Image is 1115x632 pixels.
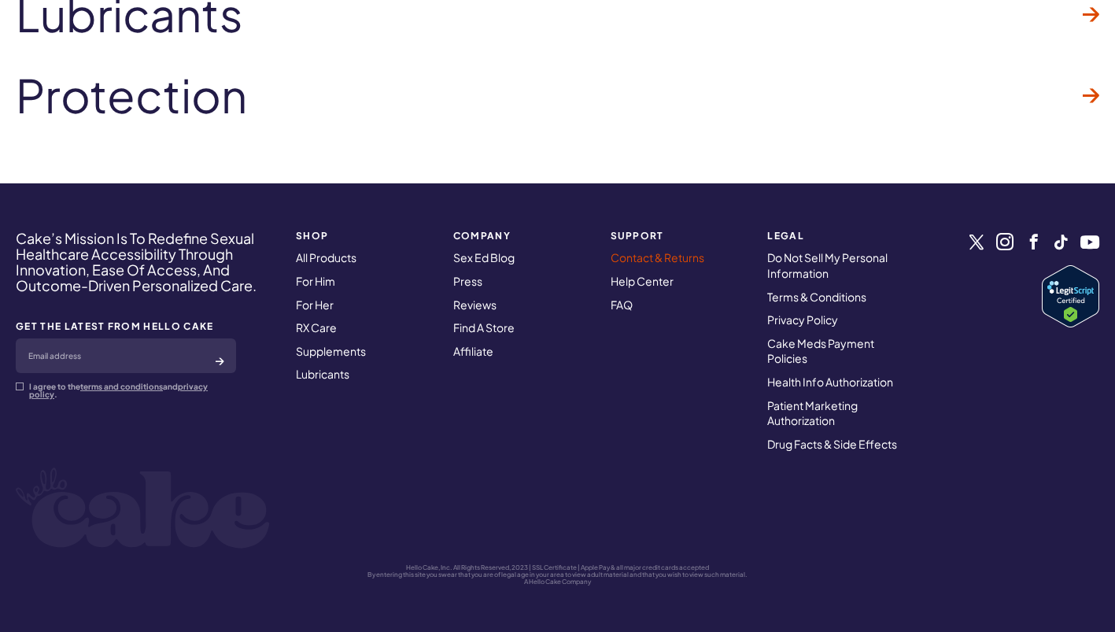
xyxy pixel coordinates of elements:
[296,367,349,381] a: Lubricants
[296,320,337,334] a: RX Care
[453,298,497,312] a: Reviews
[296,344,366,358] a: Supplements
[767,290,866,304] a: Terms & Conditions
[29,383,236,398] p: I agree to the and .
[767,231,906,241] strong: Legal
[767,336,874,366] a: Cake Meds Payment Policies
[296,250,356,264] a: All Products
[453,231,592,241] strong: COMPANY
[296,231,434,241] strong: SHOP
[16,571,1099,578] p: By entering this site you swear that you are of legal age in your area to view adult material and...
[29,382,208,399] a: privacy policy
[767,250,888,280] a: Do Not Sell My Personal Information
[16,468,270,549] img: logo-white
[767,437,897,451] a: Drug Facts & Side Effects
[611,298,633,312] a: FAQ
[16,54,1099,136] a: Protection
[16,231,275,293] h4: Cake’s Mission Is To Redefine Sexual Healthcare Accessibility Through Innovation, Ease Of Access,...
[611,274,674,288] a: Help Center
[611,250,704,264] a: Contact & Returns
[296,298,334,312] a: For Her
[296,274,335,288] a: For Him
[1042,265,1099,327] a: Verify LegitScript Approval for www.hellocake.com
[767,398,858,428] a: Patient Marketing Authorization
[16,564,1099,571] p: Hello Cake, Inc. All Rights Reserved, 2023 | SSL Certificate | Apple Pay & all major credit cards...
[524,578,591,586] a: A Hello Cake Company
[767,312,838,327] a: Privacy Policy
[453,250,515,264] a: Sex Ed Blog
[453,274,482,288] a: Press
[453,344,493,358] a: Affiliate
[767,375,893,389] a: Health Info Authorization
[16,321,236,331] strong: GET THE LATEST FROM HELLO CAKE
[1042,265,1099,327] img: Verify Approval for www.hellocake.com
[16,70,247,120] span: Protection
[453,320,515,334] a: Find A Store
[611,231,749,241] strong: Support
[80,382,163,391] a: terms and conditions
